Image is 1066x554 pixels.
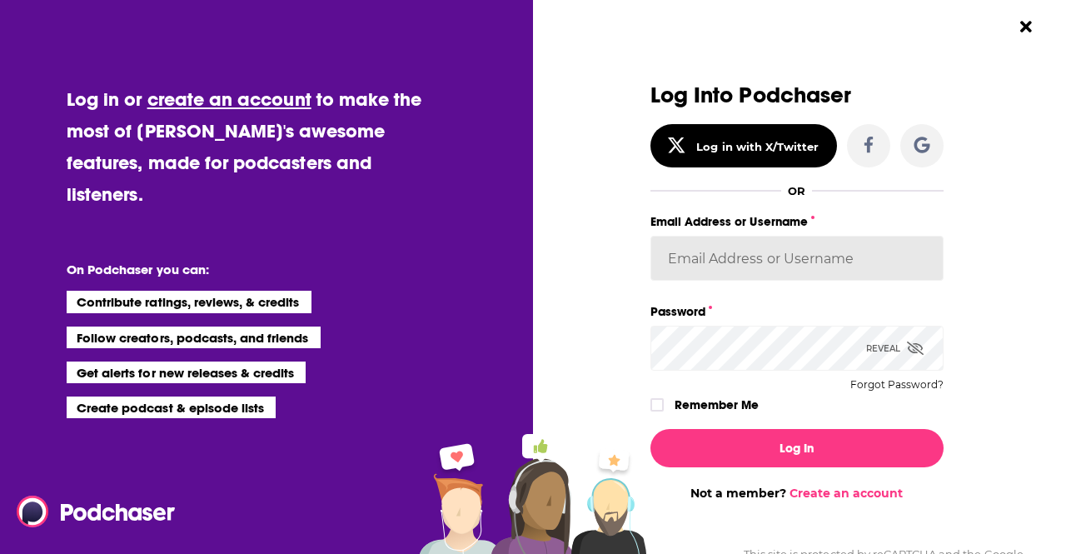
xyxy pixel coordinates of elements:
img: Podchaser - Follow, Share and Rate Podcasts [17,496,177,527]
li: Create podcast & episode lists [67,397,276,418]
a: Podchaser - Follow, Share and Rate Podcasts [17,496,163,527]
button: Close Button [1010,11,1042,42]
li: On Podchaser you can: [67,262,400,277]
button: Forgot Password? [850,379,944,391]
label: Email Address or Username [650,211,944,232]
label: Remember Me [675,394,759,416]
li: Follow creators, podcasts, and friends [67,327,321,348]
li: Get alerts for new releases & credits [67,362,306,383]
div: Reveal [866,326,924,371]
div: Not a member? [650,486,944,501]
a: Create an account [790,486,903,501]
h3: Log Into Podchaser [650,83,944,107]
label: Password [650,301,944,322]
input: Email Address or Username [650,236,944,281]
div: OR [788,184,805,197]
button: Log In [650,429,944,467]
button: Log in with X/Twitter [650,124,837,167]
a: create an account [147,87,311,111]
div: Log in with X/Twitter [696,140,819,153]
li: Contribute ratings, reviews, & credits [67,291,311,312]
